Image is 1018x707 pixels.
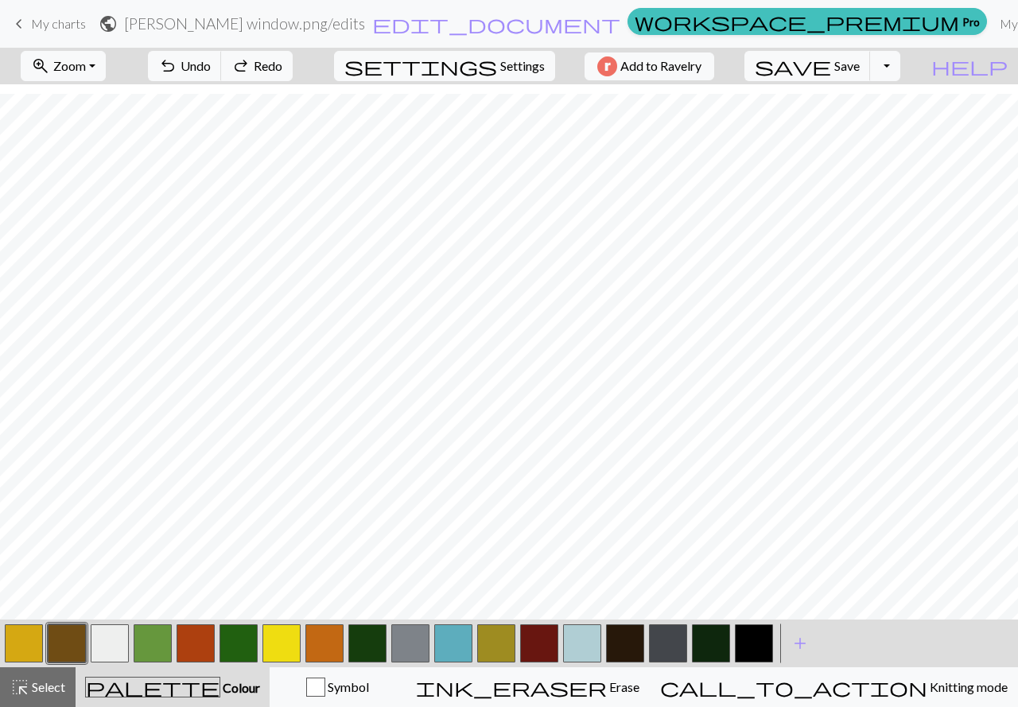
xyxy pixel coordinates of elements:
span: Undo [181,58,211,73]
span: Save [834,58,860,73]
button: Undo [148,51,222,81]
span: help [931,55,1008,77]
img: Ravelry [597,56,617,76]
a: Pro [628,8,987,35]
span: settings [344,55,497,77]
span: Erase [607,679,639,694]
span: ink_eraser [416,676,607,698]
span: Zoom [53,58,86,73]
span: workspace_premium [635,10,959,33]
span: Symbol [325,679,369,694]
span: edit_document [372,13,620,35]
button: Symbol [270,667,406,707]
span: Colour [220,680,260,695]
span: My charts [31,16,86,31]
span: Settings [500,56,545,76]
span: Select [29,679,65,694]
span: redo [231,55,251,77]
span: Knitting mode [927,679,1008,694]
button: SettingsSettings [334,51,555,81]
button: Redo [221,51,293,81]
button: Save [744,51,871,81]
span: Add to Ravelry [620,56,701,76]
span: save [755,55,831,77]
button: Erase [406,667,650,707]
span: public [99,13,118,35]
span: keyboard_arrow_left [10,13,29,35]
span: palette [86,676,220,698]
span: call_to_action [660,676,927,698]
button: Add to Ravelry [585,52,714,80]
span: Redo [254,58,282,73]
button: Knitting mode [650,667,1018,707]
button: Zoom [21,51,106,81]
span: highlight_alt [10,676,29,698]
button: Colour [76,667,270,707]
h2: [PERSON_NAME] window.png / edits [124,14,365,33]
span: add [791,632,810,655]
span: undo [158,55,177,77]
a: My charts [10,10,86,37]
i: Settings [344,56,497,76]
span: zoom_in [31,55,50,77]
